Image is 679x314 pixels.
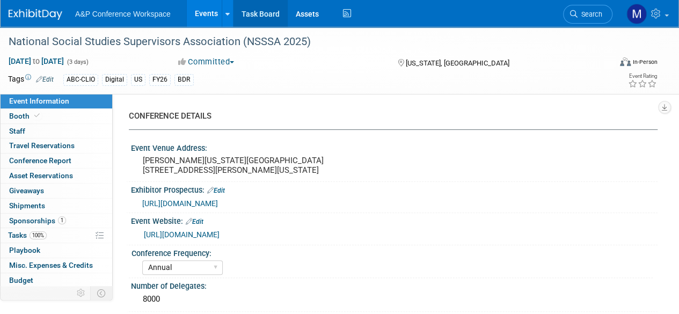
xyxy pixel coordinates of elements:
[131,74,145,85] div: US
[36,76,54,83] a: Edit
[131,140,658,154] div: Event Venue Address:
[8,74,54,86] td: Tags
[9,171,73,180] span: Asset Reservations
[129,111,649,122] div: CONFERENCE DETAILS
[30,231,47,239] span: 100%
[405,59,509,67] span: [US_STATE], [GEOGRAPHIC_DATA]
[149,74,171,85] div: FY26
[63,74,98,85] div: ABC-CLIO
[8,231,47,239] span: Tasks
[1,258,112,273] a: Misc. Expenses & Credits
[34,113,40,119] i: Booth reservation complete
[1,109,112,123] a: Booth
[1,214,112,228] a: Sponsorships1
[9,216,66,225] span: Sponsorships
[9,261,93,269] span: Misc. Expenses & Credits
[144,230,220,239] a: [URL][DOMAIN_NAME]
[143,156,339,175] pre: [PERSON_NAME][US_STATE][GEOGRAPHIC_DATA] [STREET_ADDRESS][PERSON_NAME][US_STATE]
[31,57,41,65] span: to
[1,138,112,153] a: Travel Reservations
[620,57,631,66] img: Format-Inperson.png
[628,74,657,79] div: Event Rating
[132,245,653,259] div: Conference Frequency:
[1,169,112,183] a: Asset Reservations
[563,5,612,24] a: Search
[142,199,218,208] a: [URL][DOMAIN_NAME]
[632,58,658,66] div: In-Person
[1,184,112,198] a: Giveaways
[131,213,658,227] div: Event Website:
[1,243,112,258] a: Playbook
[102,74,127,85] div: Digital
[9,276,33,284] span: Budget
[9,186,44,195] span: Giveaways
[9,112,42,120] span: Booth
[9,201,45,210] span: Shipments
[1,94,112,108] a: Event Information
[75,10,171,18] span: A&P Conference Workspace
[72,286,91,300] td: Personalize Event Tab Strip
[563,56,658,72] div: Event Format
[131,278,658,291] div: Number of Delegates:
[174,74,194,85] div: BDR
[8,56,64,66] span: [DATE] [DATE]
[139,291,649,308] div: 8000
[9,156,71,165] span: Conference Report
[1,124,112,138] a: Staff
[1,228,112,243] a: Tasks100%
[1,154,112,168] a: Conference Report
[91,286,113,300] td: Toggle Event Tabs
[1,199,112,213] a: Shipments
[9,9,62,20] img: ExhibitDay
[9,246,40,254] span: Playbook
[9,97,69,105] span: Event Information
[66,59,89,65] span: (3 days)
[9,141,75,150] span: Travel Reservations
[1,273,112,288] a: Budget
[626,4,647,24] img: Mark Strong
[186,218,203,225] a: Edit
[9,127,25,135] span: Staff
[5,32,602,52] div: National Social Studies Supervisors Association (NSSSA 2025)
[578,10,602,18] span: Search
[131,182,658,196] div: Exhibitor Prospectus:
[58,216,66,224] span: 1
[207,187,225,194] a: Edit
[174,56,238,68] button: Committed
